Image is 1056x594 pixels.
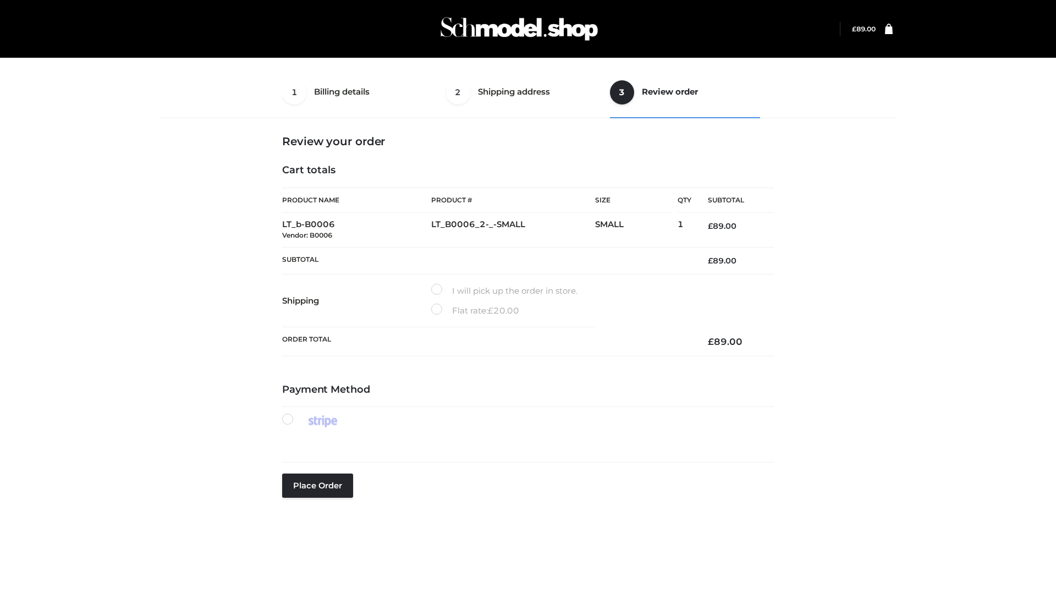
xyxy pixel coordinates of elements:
bdi: 89.00 [708,256,736,266]
td: SMALL [595,213,678,248]
th: Product Name [282,188,431,213]
span: £ [708,336,714,347]
span: £ [488,305,493,316]
h4: Cart totals [282,164,774,177]
bdi: 89.00 [708,221,736,231]
small: Vendor: B0006 [282,231,332,239]
th: Subtotal [282,247,691,274]
th: Qty [678,188,691,213]
label: I will pick up the order in store. [431,284,577,298]
bdi: 89.00 [708,336,743,347]
bdi: 89.00 [852,25,876,33]
h4: Payment Method [282,384,774,396]
button: Place order [282,474,353,498]
td: LT_b-B0006 [282,213,431,248]
span: £ [708,256,713,266]
th: Shipping [282,274,431,327]
label: Flat rate: [431,304,519,318]
th: Size [595,188,672,213]
h3: Review your order [282,135,774,148]
bdi: 20.00 [488,305,519,316]
span: £ [708,221,713,231]
th: Product # [431,188,595,213]
td: 1 [678,213,691,248]
th: Subtotal [691,188,774,213]
th: Order Total [282,327,691,356]
span: £ [852,25,856,33]
td: LT_B0006_2-_-SMALL [431,213,595,248]
a: £89.00 [852,25,876,33]
img: Schmodel Admin 964 [437,7,602,51]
